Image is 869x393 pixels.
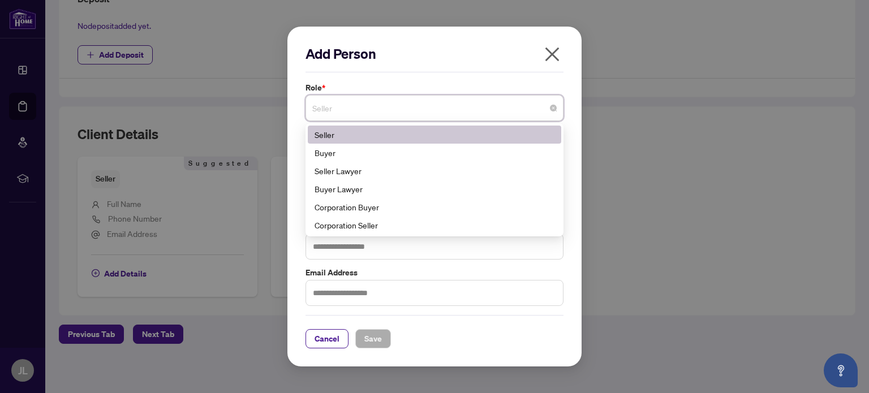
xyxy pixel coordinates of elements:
[315,165,554,177] div: Seller Lawyer
[308,216,561,234] div: Corporation Seller
[355,329,391,348] button: Save
[306,45,563,63] h2: Add Person
[306,329,349,348] button: Cancel
[315,128,554,141] div: Seller
[306,266,563,279] label: Email Address
[308,162,561,180] div: Seller Lawyer
[315,146,554,159] div: Buyer
[308,180,561,198] div: Buyer Lawyer
[312,97,557,119] span: Seller
[315,219,554,231] div: Corporation Seller
[315,201,554,213] div: Corporation Buyer
[550,105,557,111] span: close-circle
[308,198,561,216] div: Corporation Buyer
[824,353,858,387] button: Open asap
[315,183,554,195] div: Buyer Lawyer
[543,45,561,63] span: close
[315,330,339,348] span: Cancel
[308,144,561,162] div: Buyer
[306,81,563,94] label: Role
[308,126,561,144] div: Seller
